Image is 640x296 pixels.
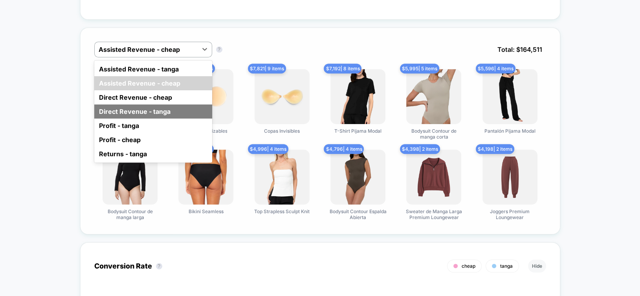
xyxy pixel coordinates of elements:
[334,128,381,134] span: T-Shirt Pijama Modal
[94,104,212,119] div: Direct Revenue - tanga
[94,133,212,147] div: Profit - cheap
[406,150,461,205] img: Sweater de Manga Larga Premium Loungewear
[248,64,286,73] span: $ 7,821 | 9 items
[400,64,439,73] span: $ 5,995 | 5 items
[103,150,158,205] img: Bodysuit Contour de manga larga
[493,42,546,57] span: Total: $ 164,511
[178,150,233,205] img: Bikini Seamless
[330,69,385,124] img: T-Shirt Pijama Modal
[254,208,310,214] span: Top Strapless Sculpt Knit
[482,69,537,124] img: Pantalón Pijama Modal
[482,150,537,205] img: Joggers Premium Loungewear
[476,64,515,73] span: $ 5,596 | 4 items
[404,208,463,220] span: Sweater de Manga Larga Premium Loungewear
[500,263,513,269] span: tanga
[255,69,310,124] img: Copas Invisibles
[406,69,461,124] img: Bodysuit Contour de manga corta
[94,147,212,161] div: Returns - tanga
[101,208,160,220] span: Bodysuit Contour de manga larga
[255,150,310,205] img: Top Strapless Sculpt Knit
[404,128,463,140] span: Bodysuit Contour de manga corta
[462,263,475,269] span: cheap
[324,64,361,73] span: $ 7,192 | 8 items
[528,259,546,272] button: Hide
[94,76,212,90] div: Assisted Revenue - cheap
[156,263,162,269] button: ?
[248,144,288,154] span: $ 4,996 | 4 items
[400,144,440,154] span: $ 4,398 | 2 items
[324,144,364,154] span: $ 4,796 | 4 items
[94,90,212,104] div: Direct Revenue - cheap
[264,128,300,134] span: Copas Invisibles
[216,46,222,53] button: ?
[484,128,535,134] span: Pantalón Pijama Modal
[328,208,387,220] span: Bodysuit Contour Espalda Abierta
[94,62,212,76] div: Assisted Revenue - tanga
[476,144,514,154] span: $ 4,198 | 2 items
[94,119,212,133] div: Profit - tanga
[480,208,539,220] span: Joggers Premium Loungewear
[189,208,224,214] span: Bikini Seamless
[330,150,385,205] img: Bodysuit Contour Espalda Abierta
